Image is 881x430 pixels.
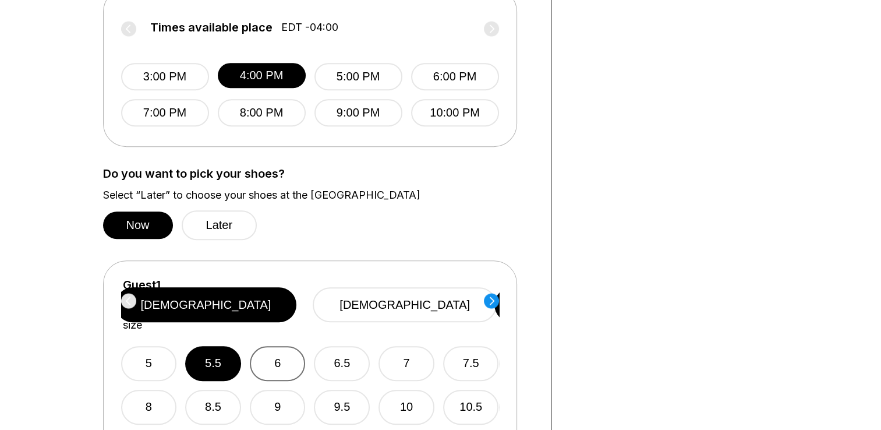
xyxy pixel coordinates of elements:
button: 9.5 [314,390,370,425]
button: 9:00 PM [314,99,402,126]
button: 3:00 PM [121,63,209,90]
button: 6.5 [314,346,370,381]
button: 8:00 PM [218,99,306,126]
button: 7.5 [443,346,499,381]
button: 6:00 PM [411,63,499,90]
label: Guest 1 [123,279,161,291]
button: [DEMOGRAPHIC_DATA] [115,287,297,322]
span: EDT -04:00 [281,21,338,34]
button: 6 [250,346,306,381]
label: Do you want to pick your shoes? [103,167,533,180]
button: 10.5 [443,390,499,425]
button: 10 [378,390,434,425]
button: 5:00 PM [314,63,402,90]
span: Times available place [150,21,273,34]
button: 8.5 [185,390,241,425]
button: Now [103,212,173,239]
button: 5 [121,346,177,381]
button: 8 [121,390,177,425]
label: Select “Later” to choose your shoes at the [GEOGRAPHIC_DATA] [103,189,533,202]
button: 9 [250,390,306,425]
button: [DEMOGRAPHIC_DATA] [313,287,497,322]
button: Later [182,210,257,240]
button: 7:00 PM [121,99,209,126]
button: 4:00 PM [218,63,306,88]
button: 7 [378,346,434,381]
button: 5.5 [185,346,241,381]
button: 10:00 PM [411,99,499,126]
